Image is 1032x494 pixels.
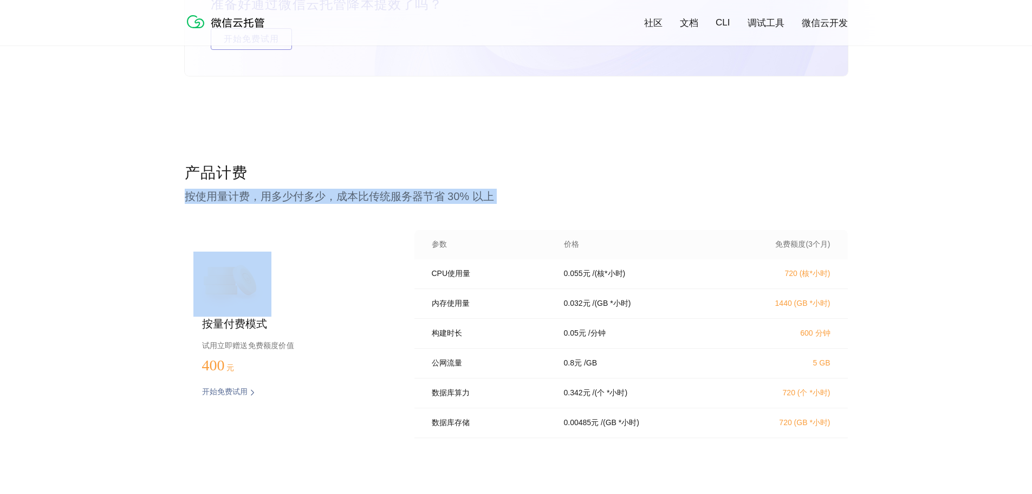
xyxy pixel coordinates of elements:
p: CPU使用量 [432,269,549,279]
p: 开始免费试用 [202,387,248,398]
p: 1440 (GB *小时) [735,299,830,309]
p: / (GB *小时) [601,418,639,428]
p: / GB [584,358,597,368]
p: 价格 [564,240,579,249]
p: 数据库存储 [432,418,549,428]
p: 5 GB [735,358,830,367]
p: 0.032 元 [564,299,590,309]
p: 600 分钟 [735,329,830,338]
p: 400 [202,357,256,374]
p: / (核*小时) [593,269,626,279]
p: 0.05 元 [564,329,586,338]
p: 参数 [432,240,549,249]
a: 文档 [680,17,698,29]
p: 0.055 元 [564,269,590,279]
p: 公网流量 [432,358,549,368]
p: 产品计费 [185,163,848,184]
p: 构建时长 [432,329,549,338]
a: 调试工具 [748,17,784,29]
p: 按使用量计费，用多少付多少，成本比传统服务器节省 30% 以上 [185,189,848,204]
p: / (个 *小时) [593,388,628,398]
a: 微信云开发 [802,17,848,29]
a: CLI [716,17,730,28]
a: 微信云托管 [185,25,271,34]
p: 内存使用量 [432,299,549,309]
p: / (GB *小时) [593,299,631,309]
p: 720 (个 *小时) [735,388,830,398]
p: 免费额度(3个月) [735,240,830,249]
span: 元 [226,364,234,372]
p: 按量付费模式 [202,317,380,332]
p: / 分钟 [588,329,606,338]
p: 试用立即赠送免费额度价值 [202,338,380,352]
a: 社区 [644,17,663,29]
p: 720 (核*小时) [735,269,830,279]
p: 0.342 元 [564,388,590,398]
p: 720 (GB *小时) [735,418,830,428]
p: 0.8 元 [564,358,582,368]
img: 微信云托管 [185,11,271,33]
p: 0.00485 元 [564,418,599,428]
p: 数据库算力 [432,388,549,398]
